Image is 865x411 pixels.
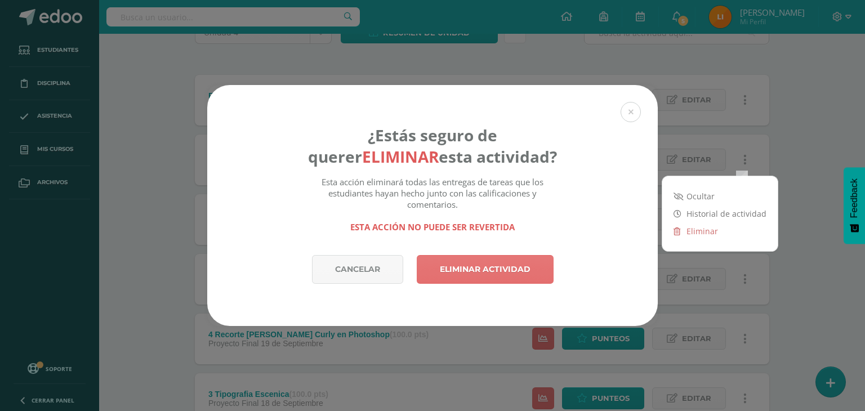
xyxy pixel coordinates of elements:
[662,205,778,222] a: Historial de actividad
[849,178,859,218] span: Feedback
[362,146,439,167] strong: eliminar
[312,255,403,284] a: Cancelar
[844,167,865,244] button: Feedback - Mostrar encuesta
[308,176,558,233] div: Esta acción eliminará todas las entregas de tareas que los estudiantes hayan hecho junto con las ...
[621,102,641,122] button: Close (Esc)
[662,187,778,205] a: Ocultar
[308,124,558,167] h4: ¿Estás seguro de querer esta actividad?
[662,222,778,240] a: Eliminar
[417,255,554,284] a: Eliminar actividad
[350,221,515,233] strong: Esta acción no puede ser revertida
